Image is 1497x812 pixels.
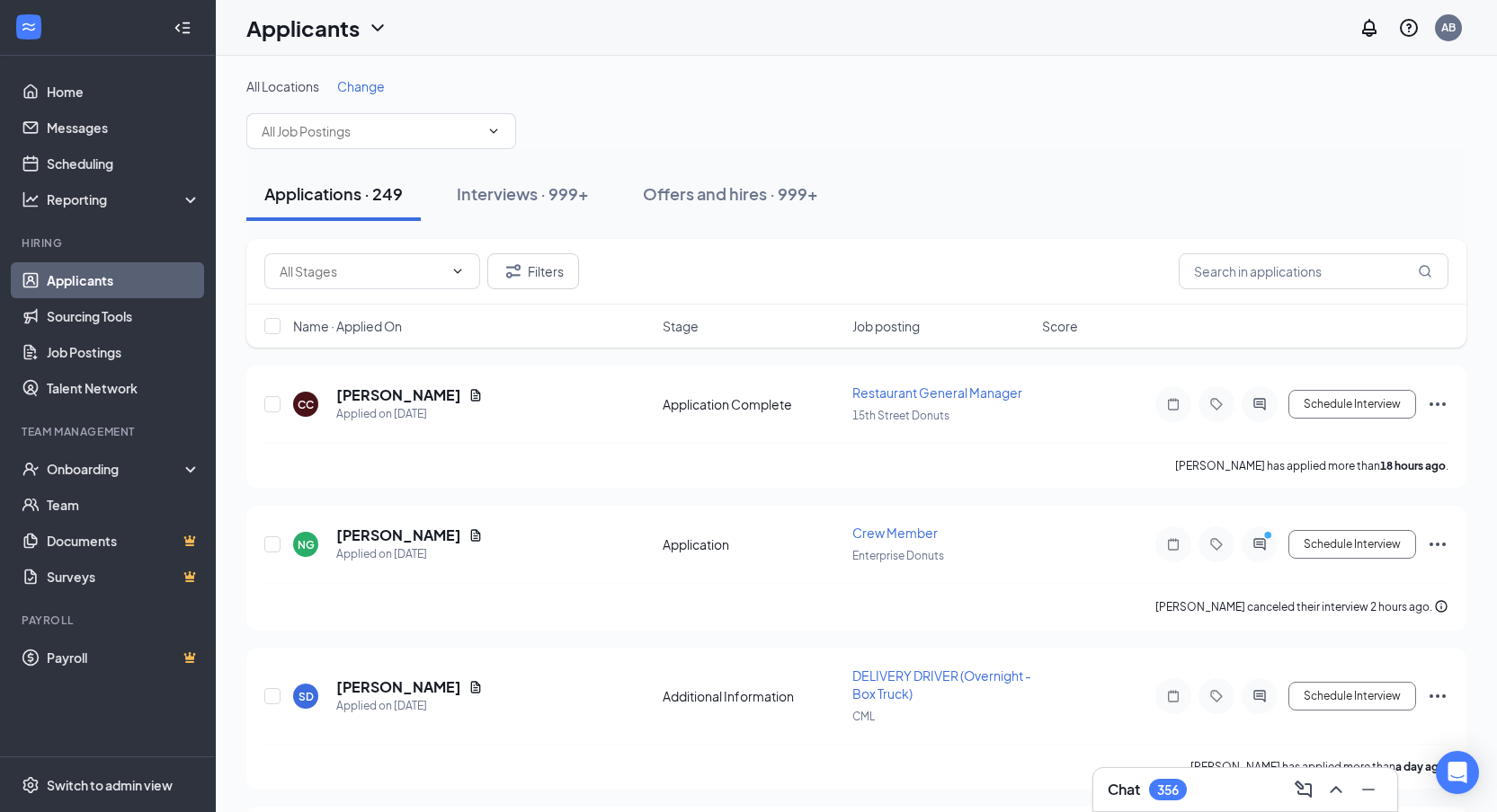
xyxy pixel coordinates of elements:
[174,19,192,37] svg: Collapse
[1249,689,1270,703] svg: ActiveChat
[22,460,40,478] svg: UserCheck
[22,235,197,251] div: Hiring
[367,17,388,39] svg: ChevronDown
[1163,537,1184,552] svg: Note
[1260,530,1281,544] svg: PrimaryDot
[1380,459,1446,472] b: 18 hours ago
[1325,779,1347,800] svg: ChevronUp
[1436,751,1479,794] div: Open Intercom Messenger
[1155,598,1448,616] div: [PERSON_NAME] canceled their interview 2 hours ago.
[1288,530,1416,559] button: Schedule Interview
[1190,759,1448,774] p: [PERSON_NAME] has applied more than .
[1427,685,1448,707] svg: Ellipses
[336,545,483,563] div: Applied on [DATE]
[852,384,1022,401] span: Restaurant General Manager
[1175,458,1448,473] p: [PERSON_NAME] has applied more than .
[852,317,920,335] span: Job posting
[1157,782,1179,798] div: 356
[246,78,319,94] span: All Locations
[47,487,200,523] a: Team
[457,182,589,205] div: Interviews · 999+
[47,640,200,675] a: PayrollCrown
[298,537,315,552] div: NG
[336,677,461,697] h5: [PERSON_NAME]
[1249,397,1270,411] svg: ActiveChat
[1427,393,1448,415] svg: Ellipses
[663,535,842,553] div: Application
[1418,264,1432,278] svg: MagnifyingGlass
[47,74,200,110] a: Home
[22,613,197,628] div: Payroll
[486,124,501,138] svg: ChevronDown
[450,264,465,278] svg: ChevronDown
[1441,20,1456,35] div: AB
[852,710,875,723] span: CML
[1206,397,1227,411] svg: Tag
[663,687,842,705] div: Additional Information
[336,405,483,423] div: Applied on [DATE]
[1434,599,1448,613] svg: Info
[1249,537,1270,552] svg: ActiveChat
[47,298,200,334] a: Sourcing Tools
[336,525,461,545] h5: [PERSON_NAME]
[643,182,818,205] div: Offers and hires · 999+
[1359,17,1380,39] svg: Notifications
[1108,780,1140,799] h3: Chat
[47,559,200,595] a: SurveysCrown
[336,385,461,405] h5: [PERSON_NAME]
[852,667,1031,702] span: DELIVERY DRIVER (Overnight - Box Truck)
[47,146,200,181] a: Scheduling
[20,18,38,36] svg: WorkstreamLogo
[852,549,944,562] span: Enterprise Donuts
[47,334,200,370] a: Job Postings
[663,395,842,413] div: Application Complete
[22,776,40,794] svg: Settings
[1163,689,1184,703] svg: Note
[298,397,314,412] div: CC
[663,317,699,335] span: Stage
[47,460,185,478] div: Onboarding
[47,190,201,208] div: Reporting
[1206,537,1227,552] svg: Tag
[299,689,314,704] div: SD
[468,680,483,694] svg: Document
[1289,775,1318,804] button: ComposeMessage
[1288,682,1416,710] button: Schedule Interview
[47,262,200,298] a: Applicants
[1358,779,1379,800] svg: Minimize
[1427,534,1448,555] svg: Ellipses
[246,13,360,43] h1: Applicants
[1042,317,1078,335] span: Score
[1395,760,1446,773] b: a day ago
[852,525,938,541] span: Crew Member
[1293,779,1314,800] svg: ComposeMessage
[47,523,200,559] a: DocumentsCrown
[293,317,402,335] span: Name · Applied On
[1354,775,1383,804] button: Minimize
[468,528,483,543] svg: Document
[22,190,40,208] svg: Analysis
[262,121,479,141] input: All Job Postings
[1398,17,1420,39] svg: QuestionInfo
[47,776,173,794] div: Switch to admin view
[852,409,949,422] span: 15th Street Donuts
[337,78,385,94] span: Change
[22,424,197,439] div: Team Management
[264,182,403,205] div: Applications · 249
[47,370,200,406] a: Talent Network
[1322,775,1350,804] button: ChevronUp
[280,261,443,281] input: All Stages
[47,110,200,146] a: Messages
[503,260,524,282] svg: Filter
[487,253,579,289] button: Filter Filters
[468,388,483,402] svg: Document
[1179,253,1448,289] input: Search in applications
[1288,390,1416,419] button: Schedule Interview
[1163,397,1184,411] svg: Note
[1206,689,1227,703] svg: Tag
[336,697,483,715] div: Applied on [DATE]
